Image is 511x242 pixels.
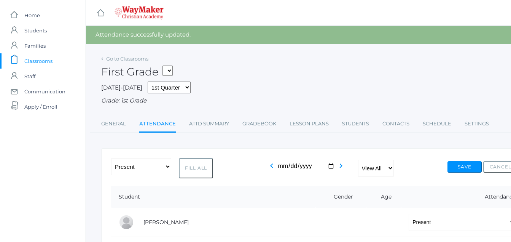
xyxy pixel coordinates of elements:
a: chevron_left [267,165,276,172]
span: Families [24,38,46,53]
a: Settings [465,116,489,131]
i: chevron_right [336,161,345,170]
a: [PERSON_NAME] [143,219,189,226]
a: Contacts [382,116,409,131]
a: General [101,116,126,131]
div: Vonn Diedrich [119,215,134,230]
th: Student [111,186,315,208]
a: Schedule [423,116,451,131]
a: Attd Summary [189,116,229,131]
button: Fill All [179,158,213,178]
img: 4_waymaker-logo-stack-white.png [115,6,164,19]
button: Save [447,161,482,173]
th: Gender [315,186,366,208]
h2: First Grade [101,66,173,78]
span: Apply / Enroll [24,99,57,114]
span: Home [24,8,40,23]
span: Communication [24,84,65,99]
a: Gradebook [242,116,276,131]
a: Lesson Plans [290,116,329,131]
span: Students [24,23,47,38]
a: Students [342,116,369,131]
a: Go to Classrooms [106,56,148,62]
div: Attendance successfully updated. [86,26,511,44]
a: chevron_right [336,165,345,172]
span: [DATE]-[DATE] [101,84,142,91]
span: Staff [24,69,35,84]
i: chevron_left [267,161,276,170]
span: Classrooms [24,53,53,69]
a: Attendance [139,116,176,133]
th: Age [366,186,401,208]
